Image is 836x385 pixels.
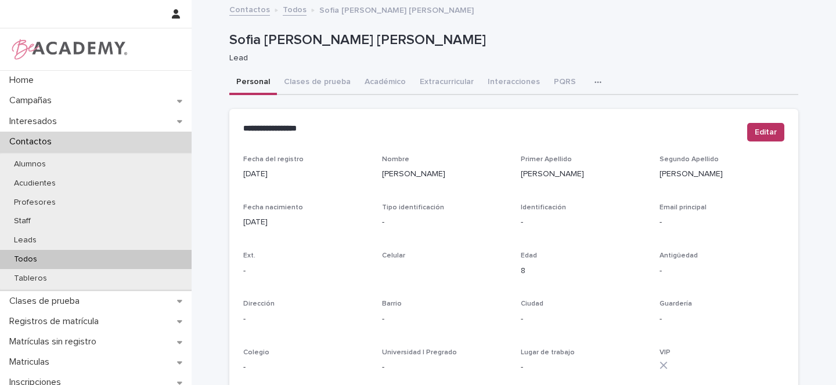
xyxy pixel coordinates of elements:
button: PQRS [547,71,583,95]
p: [DATE] [243,168,368,180]
p: Acudientes [5,179,65,188]
p: Campañas [5,95,61,106]
p: - [660,265,784,277]
p: Lead [229,53,789,63]
span: Ciudad [521,300,543,307]
p: Matrículas sin registro [5,336,106,347]
span: Universidad | Pregrado [382,349,457,356]
p: - [382,313,507,325]
p: Clases de prueba [5,296,89,307]
span: Colegio [243,349,269,356]
p: 8 [521,265,646,277]
button: Editar [747,123,784,141]
p: - [660,216,784,228]
p: - [243,265,368,277]
span: Antigüedad [660,252,698,259]
span: Celular [382,252,405,259]
p: Interesados [5,116,66,127]
span: Edad [521,252,537,259]
p: - [382,216,507,228]
span: Primer Apellido [521,156,572,163]
p: [PERSON_NAME] [382,168,507,180]
span: Fecha nacimiento [243,204,303,211]
p: Todos [5,255,46,264]
button: Extracurricular [413,71,481,95]
p: - [521,313,646,325]
span: Tipo identificación [382,204,444,211]
p: Registros de matrícula [5,316,108,327]
p: Sofia [PERSON_NAME] [PERSON_NAME] [229,32,794,49]
p: Alumnos [5,159,55,169]
span: Guardería [660,300,692,307]
p: Tableros [5,274,56,284]
p: - [382,361,507,373]
span: Identificación [521,204,566,211]
button: Académico [358,71,413,95]
p: [PERSON_NAME] [521,168,646,180]
p: - [521,216,646,228]
p: Staff [5,216,40,226]
a: Contactos [229,2,270,16]
span: Segundo Apellido [660,156,719,163]
span: Email principal [660,204,707,211]
span: Nombre [382,156,409,163]
p: - [243,313,368,325]
p: [DATE] [243,216,368,228]
span: Dirección [243,300,275,307]
button: Personal [229,71,277,95]
span: Fecha del registro [243,156,304,163]
p: Matriculas [5,357,59,368]
p: Sofia [PERSON_NAME] [PERSON_NAME] [319,3,474,16]
span: Editar [755,126,777,138]
p: - [243,361,368,373]
p: Leads [5,235,46,245]
button: Interacciones [481,71,547,95]
p: - [660,313,784,325]
p: Home [5,75,43,86]
span: Lugar de trabajo [521,349,575,356]
span: Ext. [243,252,255,259]
span: Barrio [382,300,402,307]
p: Contactos [5,136,61,147]
p: - [521,361,646,373]
a: Todos [283,2,307,16]
span: VIP [660,349,671,356]
p: [PERSON_NAME] [660,168,784,180]
p: Profesores [5,198,65,208]
button: Clases de prueba [277,71,358,95]
img: WPrjXfSUmiLcdUfaYY4Q [9,38,128,61]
